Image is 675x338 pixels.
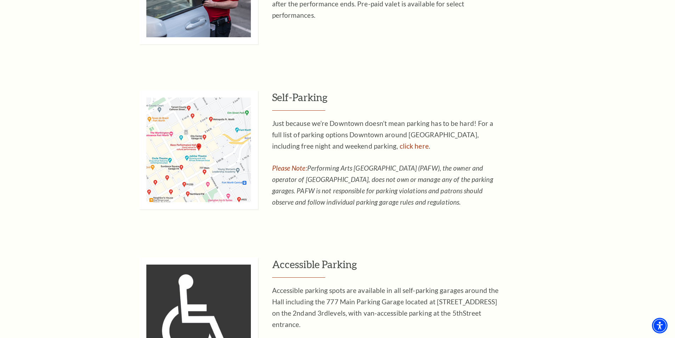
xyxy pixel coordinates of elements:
em: Performing Arts [GEOGRAPHIC_DATA] (PAFW), the owner and operator of [GEOGRAPHIC_DATA], does not o... [272,164,493,206]
div: Accessibility Menu [652,318,668,333]
h3: Accessible Parking [272,257,557,278]
img: Self-Parking [139,90,258,209]
p: Just because we’re Downtown doesn’t mean parking has to be hard! For a full list of parking optio... [272,118,502,152]
sup: nd [297,309,304,317]
sup: rd [321,309,328,317]
h3: Self-Parking [272,90,557,111]
p: Accessible parking spots are available in all self-parking garages around the Hall including the ... [272,285,502,330]
sup: th [456,309,463,317]
a: For a full list of parking options Downtown around Sundance Square, including free night and week... [400,142,429,150]
span: Please Note: [272,164,307,172]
